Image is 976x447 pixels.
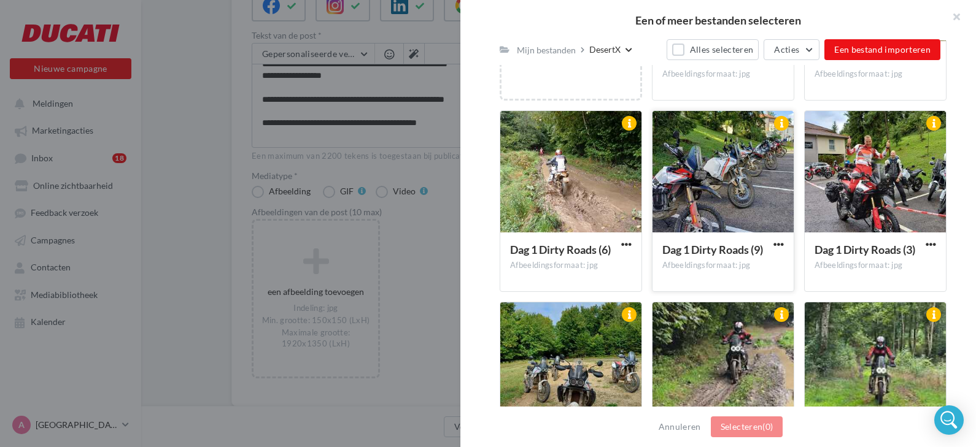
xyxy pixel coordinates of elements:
[510,243,611,256] span: Dag 1 Dirty Roads (6)
[764,39,819,60] button: Acties
[711,416,783,437] button: Selecteren(0)
[834,44,931,55] span: Een bestand importeren
[662,260,784,271] div: Afbeeldingsformaat: jpg
[824,39,940,60] button: Een bestand importeren
[815,260,936,271] div: Afbeeldingsformaat: jpg
[667,39,759,60] button: Alles selecteren
[517,44,576,56] div: Mijn bestanden
[815,243,915,256] span: Dag 1 Dirty Roads (3)
[774,44,799,55] span: Acties
[934,405,964,435] div: Open Intercom Messenger
[510,260,632,271] div: Afbeeldingsformaat: jpg
[654,419,706,434] button: Annuleren
[662,243,763,256] span: Dag 1 Dirty Roads (9)
[589,44,621,56] div: DesertX
[480,15,956,26] h2: Een of meer bestanden selecteren
[815,69,936,80] div: Afbeeldingsformaat: jpg
[662,69,784,80] div: Afbeeldingsformaat: jpg
[762,421,773,432] span: (0)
